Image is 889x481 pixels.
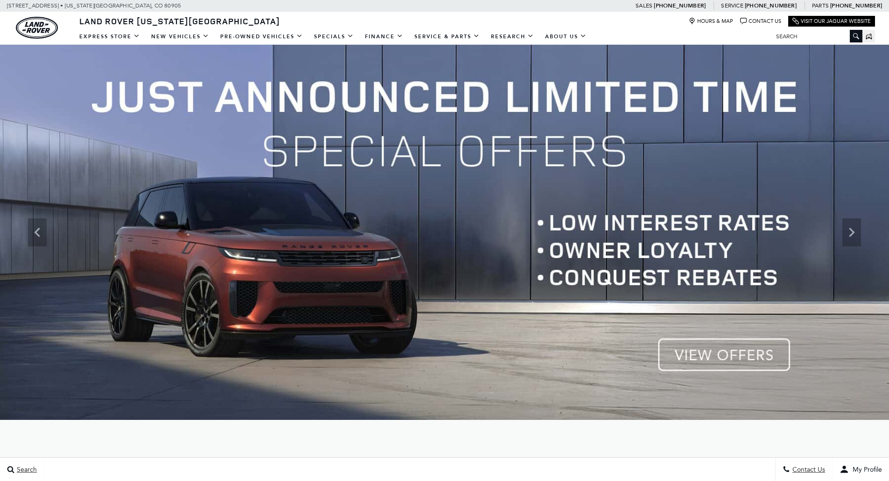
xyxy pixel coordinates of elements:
nav: Main Navigation [74,28,592,45]
span: Contact Us [790,466,825,474]
a: Specials [308,28,359,45]
a: Service & Parts [409,28,485,45]
input: Search [769,31,862,42]
span: Search [14,466,37,474]
a: [PHONE_NUMBER] [745,2,797,9]
a: [PHONE_NUMBER] [830,2,882,9]
button: user-profile-menu [833,458,889,481]
span: Parts [812,2,829,9]
a: Research [485,28,539,45]
img: Land Rover [16,17,58,39]
a: [STREET_ADDRESS] • [US_STATE][GEOGRAPHIC_DATA], CO 80905 [7,2,181,9]
span: Sales [636,2,652,9]
a: land-rover [16,17,58,39]
a: Contact Us [740,18,781,25]
a: Pre-Owned Vehicles [215,28,308,45]
span: Land Rover [US_STATE][GEOGRAPHIC_DATA] [79,15,280,27]
a: [PHONE_NUMBER] [654,2,706,9]
a: Visit Our Jaguar Website [792,18,871,25]
a: Land Rover [US_STATE][GEOGRAPHIC_DATA] [74,15,286,27]
a: Finance [359,28,409,45]
a: Hours & Map [689,18,733,25]
a: EXPRESS STORE [74,28,146,45]
span: Service [721,2,743,9]
a: New Vehicles [146,28,215,45]
a: About Us [539,28,592,45]
span: My Profile [849,466,882,474]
